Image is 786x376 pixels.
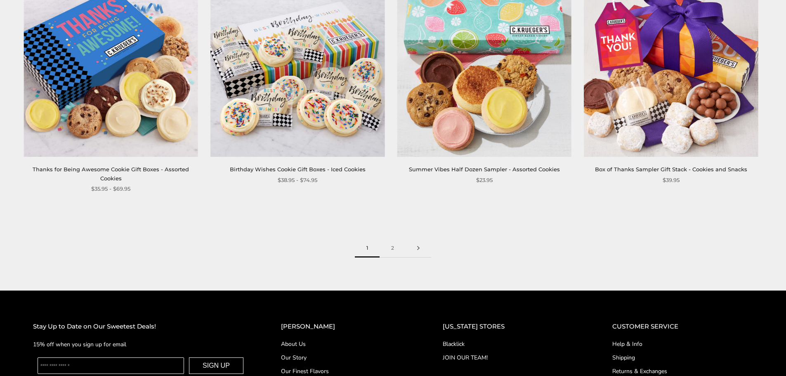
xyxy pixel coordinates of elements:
a: Blacklick [443,340,579,348]
span: $38.95 - $74.95 [278,176,317,184]
a: 2 [380,239,406,258]
a: JOIN OUR TEAM! [443,353,579,362]
h2: CUSTOMER SERVICE [612,322,753,332]
a: Box of Thanks Sampler Gift Stack - Cookies and Snacks [595,166,747,173]
h2: [PERSON_NAME] [281,322,410,332]
a: Our Finest Flavors [281,367,410,376]
a: Our Story [281,353,410,362]
h2: Stay Up to Date on Our Sweetest Deals! [33,322,248,332]
button: SIGN UP [189,357,243,374]
span: $35.95 - $69.95 [91,184,130,193]
a: Thanks for Being Awesome Cookie Gift Boxes - Assorted Cookies [33,166,189,181]
span: $39.95 [663,176,680,184]
h2: [US_STATE] STORES [443,322,579,332]
a: Next page [406,239,431,258]
iframe: Sign Up via Text for Offers [7,345,85,369]
p: 15% off when you sign up for email [33,340,248,349]
a: Birthday Wishes Cookie Gift Boxes - Iced Cookies [230,166,366,173]
span: 1 [355,239,380,258]
a: Returns & Exchanges [612,367,753,376]
input: Enter your email [38,357,184,374]
a: About Us [281,340,410,348]
a: Shipping [612,353,753,362]
span: $23.95 [476,176,493,184]
a: Summer Vibes Half Dozen Sampler - Assorted Cookies [409,166,560,173]
a: Help & Info [612,340,753,348]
